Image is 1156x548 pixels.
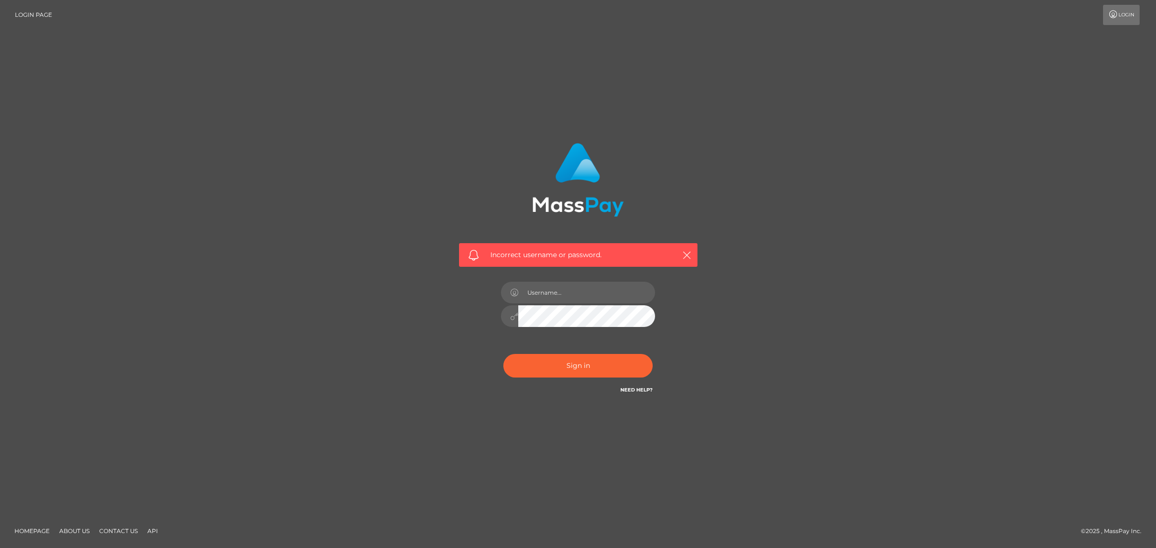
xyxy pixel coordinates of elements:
a: API [144,523,162,538]
input: Username... [518,282,655,303]
a: Contact Us [95,523,142,538]
a: Homepage [11,523,53,538]
a: Need Help? [620,387,653,393]
div: © 2025 , MassPay Inc. [1081,526,1149,536]
a: Login [1103,5,1140,25]
a: About Us [55,523,93,538]
a: Login Page [15,5,52,25]
button: Sign in [503,354,653,378]
span: Incorrect username or password. [490,250,666,260]
img: MassPay Login [532,143,624,217]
